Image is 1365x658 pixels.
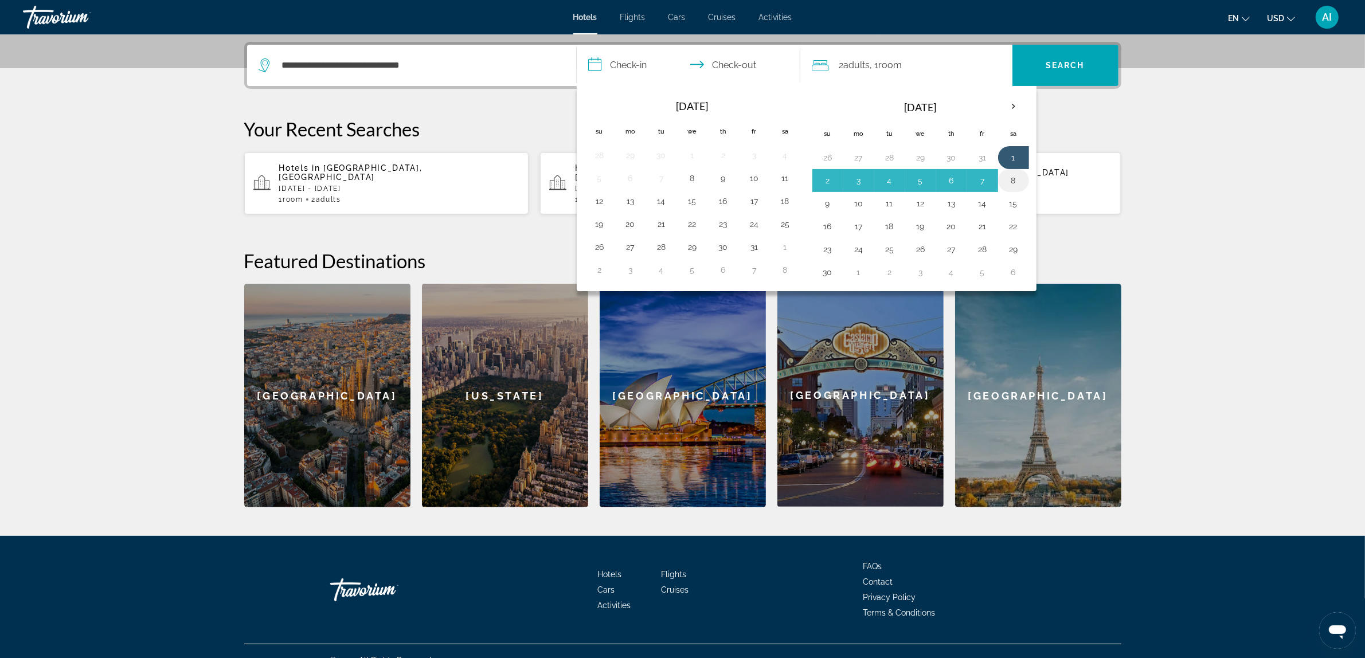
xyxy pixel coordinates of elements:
[819,195,837,211] button: Day 9
[590,216,609,232] button: Day 19
[714,262,733,278] button: Day 6
[330,573,445,607] a: Go Home
[577,45,800,86] button: Select check in and out date
[745,170,764,186] button: Day 10
[244,152,529,215] button: Hotels in [GEOGRAPHIC_DATA], [GEOGRAPHIC_DATA][DATE] - [DATE]1Room2Adults
[1004,218,1023,234] button: Day 22
[881,264,899,280] button: Day 2
[973,150,992,166] button: Day 31
[850,150,868,166] button: Day 27
[709,13,736,22] a: Cruises
[1228,10,1250,26] button: Change language
[1004,264,1023,280] button: Day 6
[745,262,764,278] button: Day 7
[683,216,702,232] button: Day 22
[311,195,341,203] span: 2
[776,262,795,278] button: Day 8
[279,185,520,193] p: [DATE] - [DATE]
[881,218,899,234] button: Day 18
[683,147,702,163] button: Day 1
[600,284,766,507] a: Sydney[GEOGRAPHIC_DATA]
[942,241,961,257] button: Day 27
[283,195,303,203] span: Room
[973,241,992,257] button: Day 28
[597,570,621,579] a: Hotels
[422,284,588,507] a: New York[US_STATE]
[819,218,837,234] button: Day 16
[776,193,795,209] button: Day 18
[620,13,646,22] a: Flights
[621,170,640,186] button: Day 6
[575,163,616,173] span: Hotels in
[683,193,702,209] button: Day 15
[714,147,733,163] button: Day 2
[942,173,961,189] button: Day 6
[745,147,764,163] button: Day 3
[912,218,930,234] button: Day 19
[998,93,1029,120] button: Next month
[912,195,930,211] button: Day 12
[575,185,816,193] p: [DATE] - [DATE]
[683,170,702,186] button: Day 8
[850,264,868,280] button: Day 1
[652,193,671,209] button: Day 14
[23,2,138,32] a: Travorium
[621,239,640,255] button: Day 27
[776,147,795,163] button: Day 4
[843,93,998,121] th: [DATE]
[881,241,899,257] button: Day 25
[244,249,1121,272] h2: Featured Destinations
[714,239,733,255] button: Day 30
[597,585,615,594] a: Cars
[661,585,689,594] a: Cruises
[540,152,825,215] button: Hotels in [GEOGRAPHIC_DATA], [GEOGRAPHIC_DATA] ([GEOGRAPHIC_DATA])[DATE] - [DATE]1Room2Adults
[661,570,686,579] span: Flights
[863,608,936,617] a: Terms & Conditions
[777,284,944,507] a: San Diego[GEOGRAPHIC_DATA]
[316,195,341,203] span: Adults
[776,170,795,186] button: Day 11
[850,173,868,189] button: Day 3
[881,195,899,211] button: Day 11
[652,216,671,232] button: Day 21
[942,218,961,234] button: Day 20
[863,562,882,571] a: FAQs
[597,601,631,610] span: Activities
[850,195,868,211] button: Day 10
[912,173,930,189] button: Day 5
[714,170,733,186] button: Day 9
[621,193,640,209] button: Day 13
[573,13,597,22] a: Hotels
[800,45,1012,86] button: Travelers: 2 adults, 0 children
[575,163,777,182] span: [GEOGRAPHIC_DATA], [GEOGRAPHIC_DATA] ([GEOGRAPHIC_DATA])
[652,239,671,255] button: Day 28
[279,195,303,203] span: 1
[881,173,899,189] button: Day 4
[955,284,1121,507] a: Paris[GEOGRAPHIC_DATA]
[839,57,870,73] span: 2
[912,150,930,166] button: Day 29
[973,173,992,189] button: Day 7
[600,284,766,507] div: [GEOGRAPHIC_DATA]
[1267,14,1284,23] span: USD
[683,239,702,255] button: Day 29
[1004,241,1023,257] button: Day 29
[863,593,916,602] a: Privacy Policy
[621,262,640,278] button: Day 3
[244,117,1121,140] p: Your Recent Searches
[683,262,702,278] button: Day 5
[973,218,992,234] button: Day 21
[652,147,671,163] button: Day 30
[621,147,640,163] button: Day 29
[244,284,410,507] a: Barcelona[GEOGRAPHIC_DATA]
[422,284,588,507] div: [US_STATE]
[590,239,609,255] button: Day 26
[912,241,930,257] button: Day 26
[745,193,764,209] button: Day 17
